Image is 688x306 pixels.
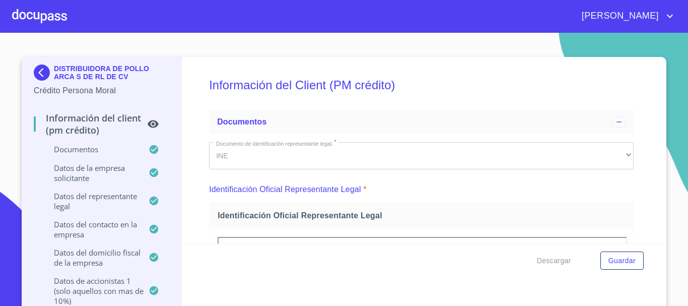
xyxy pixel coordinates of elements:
p: Datos del representante legal [34,191,149,211]
p: Datos de accionistas 1 (solo aquellos con mas de 10%) [34,276,149,306]
span: Descargar [537,255,571,267]
span: Guardar [608,255,636,267]
p: Datos de la empresa solicitante [34,163,149,183]
button: Guardar [600,252,644,270]
button: Descargar [533,252,575,270]
p: Datos del domicilio fiscal de la empresa [34,248,149,268]
div: DISTRIBUIDORA DE POLLO ARCA S DE RL DE CV [34,65,169,85]
p: DISTRIBUIDORA DE POLLO ARCA S DE RL DE CV [54,65,169,81]
img: Docupass spot blue [34,65,54,81]
h5: Información del Client (PM crédito) [209,65,634,106]
div: Documentos [209,110,634,134]
span: Documentos [217,117,266,126]
p: Información del Client (PM crédito) [34,112,147,136]
p: Datos del contacto en la empresa [34,219,149,239]
span: Identificación Oficial Representante Legal [218,210,629,221]
span: [PERSON_NAME] [574,8,664,24]
div: INE [209,142,634,169]
p: Identificación Oficial Representante Legal [209,183,361,196]
button: account of current user [574,8,676,24]
p: Crédito Persona Moral [34,85,169,97]
p: Documentos [34,144,149,154]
